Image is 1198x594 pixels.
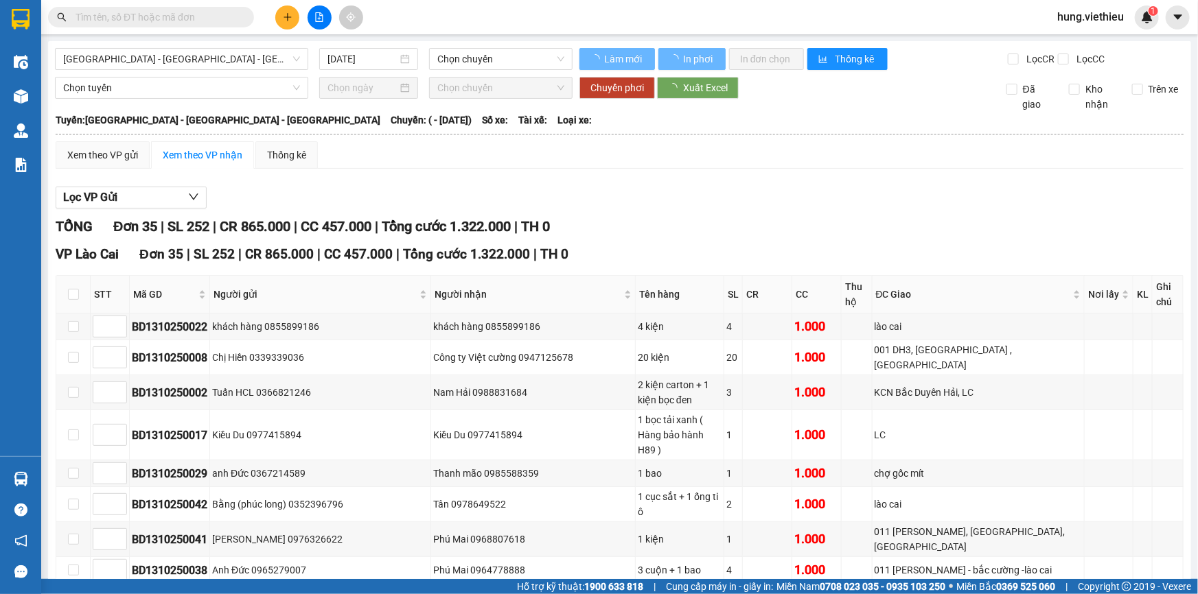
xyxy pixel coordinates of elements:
img: warehouse-icon [14,472,28,486]
div: Nam Hải 0988831684 [433,385,633,400]
span: | [161,218,164,235]
input: Chọn ngày [327,80,398,95]
div: BD1310250029 [132,465,207,482]
span: Miền Nam [776,579,945,594]
div: Tuấn HCL 0366821246 [212,385,428,400]
span: notification [14,534,27,547]
button: caret-down [1166,5,1190,29]
div: 4 [726,562,740,578]
strong: 0708 023 035 - 0935 103 250 [820,581,945,592]
span: Kho nhận [1080,82,1121,112]
button: Xuất Excel [657,77,739,99]
div: BD1310250008 [132,349,207,366]
button: In phơi [658,48,726,70]
td: BD1310250008 [130,340,210,375]
div: LC [875,427,1083,442]
div: 1.000 [794,317,839,336]
span: | [533,246,537,262]
span: Người nhận [435,287,621,302]
span: ⚪️ [949,584,953,589]
div: 1.000 [794,383,839,402]
td: BD1310250022 [130,313,210,340]
div: BD1310250041 [132,531,207,548]
th: Thu hộ [842,276,873,313]
span: loading [590,54,602,64]
th: CC [792,276,842,313]
div: khách hàng 0855899186 [212,319,428,334]
div: BD1310250022 [132,318,207,335]
div: 4 kiện [638,319,722,334]
span: Tổng cước 1.322.000 [382,218,511,235]
div: 20 kiện [638,350,722,365]
img: warehouse-icon [14,89,28,104]
span: Chọn tuyến [63,78,300,98]
span: Đã giao [1017,82,1059,112]
span: | [514,218,518,235]
span: Xuất Excel [683,80,728,95]
span: | [396,246,400,262]
span: SL 252 [194,246,235,262]
div: Kiều Du 0977415894 [212,427,428,442]
span: | [238,246,242,262]
span: | [654,579,656,594]
span: | [294,218,297,235]
div: Kiều Du 0977415894 [433,427,633,442]
div: 2 [726,497,740,512]
span: Chọn chuyến [437,49,564,69]
span: Lọc CR [1021,51,1057,67]
span: loading [669,54,681,64]
span: file-add [314,12,324,22]
div: 2 kiện carton + 1 kiện bọc đen [638,377,722,407]
div: 1 bao [638,466,722,481]
div: 1 bọc tải xanh ( Hàng bảo hành H89 ) [638,412,722,458]
div: lào cai [875,319,1083,334]
td: BD1310250042 [130,487,210,522]
div: BD1310250017 [132,427,207,444]
div: Bằng (phúc long) 0352396796 [212,497,428,512]
span: Đơn 35 [113,218,157,235]
span: Hỗ trợ kỹ thuật: [517,579,643,594]
div: 1.000 [794,530,839,549]
input: Tìm tên, số ĐT hoặc mã đơn [76,10,238,25]
div: 3 cuộn + 1 bao [638,562,722,578]
img: logo-vxr [12,9,30,29]
span: Nơi lấy [1088,287,1119,302]
div: Chị Hiền 0339339036 [212,350,428,365]
span: message [14,565,27,578]
img: warehouse-icon [14,123,28,138]
div: 001 DH3, [GEOGRAPHIC_DATA] , [GEOGRAPHIC_DATA] [875,342,1083,372]
span: plus [283,12,292,22]
img: icon-new-feature [1141,11,1153,23]
div: Thống kê [267,147,306,163]
span: Cung cấp máy in - giấy in: [666,579,773,594]
span: Tổng cước 1.322.000 [403,246,530,262]
div: 4 [726,319,740,334]
div: [PERSON_NAME] 0976326622 [212,532,428,547]
div: Anh Đức 0965279007 [212,562,428,578]
b: Tuyến: [GEOGRAPHIC_DATA] - [GEOGRAPHIC_DATA] - [GEOGRAPHIC_DATA] [56,115,380,126]
span: Thống kê [836,51,877,67]
th: Ghi chú [1153,276,1184,313]
span: Làm mới [604,51,644,67]
span: SL 252 [168,218,209,235]
span: hung.viethieu [1046,8,1135,25]
span: bar-chart [818,54,830,65]
span: VP Lào Cai [56,246,119,262]
img: warehouse-icon [14,55,28,69]
button: bar-chartThống kê [807,48,888,70]
td: BD1310250029 [130,460,210,487]
div: BD1310250002 [132,384,207,401]
span: TH 0 [540,246,568,262]
div: Thanh mão 0985588359 [433,466,633,481]
div: BD1310250042 [132,496,207,513]
img: solution-icon [14,158,28,172]
span: TỔNG [56,218,93,235]
div: 011 [PERSON_NAME], [GEOGRAPHIC_DATA], [GEOGRAPHIC_DATA] [875,524,1083,554]
div: khách hàng 0855899186 [433,319,633,334]
span: Số xe: [482,112,508,128]
div: 1.000 [794,560,839,580]
span: Mã GD [133,287,196,302]
span: Loại xe: [557,112,592,128]
button: Chuyển phơi [579,77,655,99]
span: Lọc VP Gửi [63,189,117,206]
